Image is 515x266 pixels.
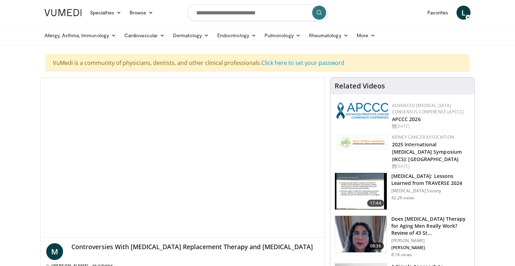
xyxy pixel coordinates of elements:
[335,215,470,258] a: 08:36 Does [MEDICAL_DATA] Therapy for Aging Men Really Work? Review of 43 St… [PERSON_NAME] [PERS...
[120,28,169,42] a: Cardiovascular
[169,28,213,42] a: Dermatology
[46,54,469,72] div: VuMedi is a community of physicians, dentists, and other clinical professionals.
[391,252,412,258] p: 8.1K views
[367,242,384,250] span: 08:36
[335,82,385,90] h4: Related Videos
[187,4,328,21] input: Search topics, interventions
[352,28,379,42] a: More
[391,238,470,244] p: [PERSON_NAME]
[391,215,470,237] h3: Does [MEDICAL_DATA] Therapy for Aging Men Really Work? Review of 43 St…
[260,28,305,42] a: Pulmonology
[391,245,470,251] p: [PERSON_NAME]
[86,6,125,20] a: Specialties
[125,6,158,20] a: Browse
[336,134,389,150] img: fca7e709-d275-4aeb-92d8-8ddafe93f2a6.png.150x105_q85_autocrop_double_scale_upscale_version-0.2.png
[456,6,471,20] a: L
[261,59,344,67] a: Click here to set your password
[305,28,352,42] a: Rheumatology
[335,216,387,252] img: 4d4bce34-7cbb-4531-8d0c-5308a71d9d6c.150x105_q85_crop-smart_upscale.jpg
[392,141,462,162] a: 2025 International [MEDICAL_DATA] Symposium (IKCS): [GEOGRAPHIC_DATA]
[44,9,82,16] img: VuMedi Logo
[71,243,319,251] h4: Controversies With [MEDICAL_DATA] Replacement Therapy and [MEDICAL_DATA]
[367,200,384,207] span: 17:44
[392,163,469,169] div: [DATE]
[423,6,452,20] a: Favorites
[392,134,454,140] a: Kidney Cancer Association
[46,243,63,260] a: M
[335,173,470,210] a: 17:44 [MEDICAL_DATA]: Lessons Learned from TRAVERSE 2024 [MEDICAL_DATA] Society 42.2K views
[391,195,414,201] p: 42.2K views
[391,173,470,187] h3: [MEDICAL_DATA]: Lessons Learned from TRAVERSE 2024
[336,102,389,119] img: 92ba7c40-df22-45a2-8e3f-1ca017a3d5ba.png.150x105_q85_autocrop_double_scale_upscale_version-0.2.png
[392,123,469,129] div: [DATE]
[392,102,465,115] a: Advanced [MEDICAL_DATA] Consensus Conference (APCCC)
[40,28,120,42] a: Allergy, Asthma, Immunology
[41,78,324,238] video-js: Video Player
[213,28,260,42] a: Endocrinology
[335,173,387,210] img: 1317c62a-2f0d-4360-bee0-b1bff80fed3c.150x105_q85_crop-smart_upscale.jpg
[392,116,421,122] a: APCCC 2026
[391,188,470,194] p: [MEDICAL_DATA] Society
